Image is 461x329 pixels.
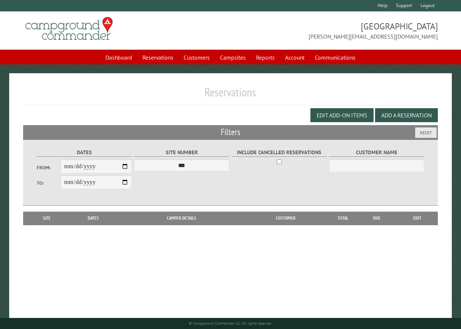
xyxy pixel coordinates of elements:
[67,212,120,225] th: Dates
[415,127,437,138] button: Reset
[37,148,132,157] label: Dates
[328,212,357,225] th: Total
[134,148,229,157] label: Site Number
[329,148,424,157] label: Customer Name
[281,50,309,64] a: Account
[23,14,115,43] img: Campground Commander
[37,164,61,171] label: From:
[37,180,61,187] label: To:
[252,50,279,64] a: Reports
[243,212,328,225] th: Customer
[396,212,438,225] th: Edit
[179,50,214,64] a: Customers
[310,50,360,64] a: Communications
[23,85,438,105] h1: Reservations
[189,321,272,326] small: © Campground Commander LLC. All rights reserved.
[310,108,374,122] button: Edit Add-on Items
[231,20,438,41] span: [GEOGRAPHIC_DATA] [PERSON_NAME][EMAIL_ADDRESS][DOMAIN_NAME]
[216,50,250,64] a: Campsites
[138,50,178,64] a: Reservations
[23,125,438,139] h2: Filters
[232,148,327,157] label: Include Cancelled Reservations
[101,50,137,64] a: Dashboard
[357,212,396,225] th: Due
[375,108,438,122] button: Add a Reservation
[27,212,67,225] th: Site
[120,212,243,225] th: Camper Details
